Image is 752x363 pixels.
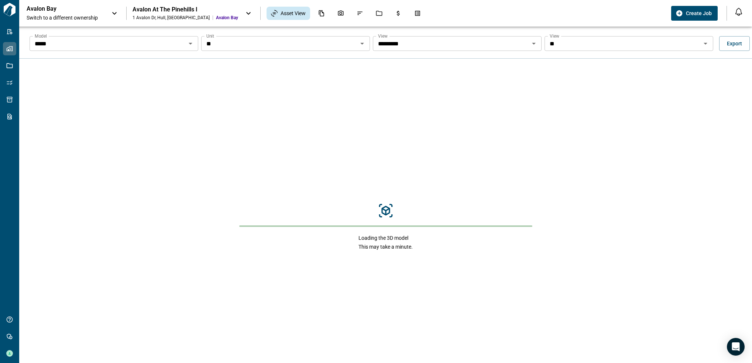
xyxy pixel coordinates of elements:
span: Export [727,40,742,47]
button: Open [700,38,711,49]
div: Takeoff Center [410,7,425,20]
span: Avalon Bay [216,15,238,21]
span: Create Job [686,10,712,17]
button: Open [185,38,196,49]
span: This may take a minute. [358,243,413,250]
div: Open Intercom Messenger [727,338,745,356]
label: Unit [206,33,214,39]
label: View [378,33,388,39]
div: Jobs [371,7,387,20]
button: Open notification feed [733,6,745,18]
div: Avalon At The Pinehills I [133,6,238,13]
div: Photos [333,7,348,20]
button: Open [357,38,367,49]
button: Open [529,38,539,49]
button: Export [719,36,750,51]
p: Avalon Bay [27,5,93,13]
span: Switch to a different ownership [27,14,104,21]
label: Model [35,33,47,39]
span: Loading the 3D model [358,234,413,242]
div: Issues & Info [352,7,368,20]
span: Asset View [281,10,306,17]
div: 1 Avalon Dr , Hull , [GEOGRAPHIC_DATA] [133,15,210,21]
label: View [550,33,559,39]
div: Documents [314,7,329,20]
div: Asset View [267,7,310,20]
div: Budgets [391,7,406,20]
button: Create Job [671,6,718,21]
